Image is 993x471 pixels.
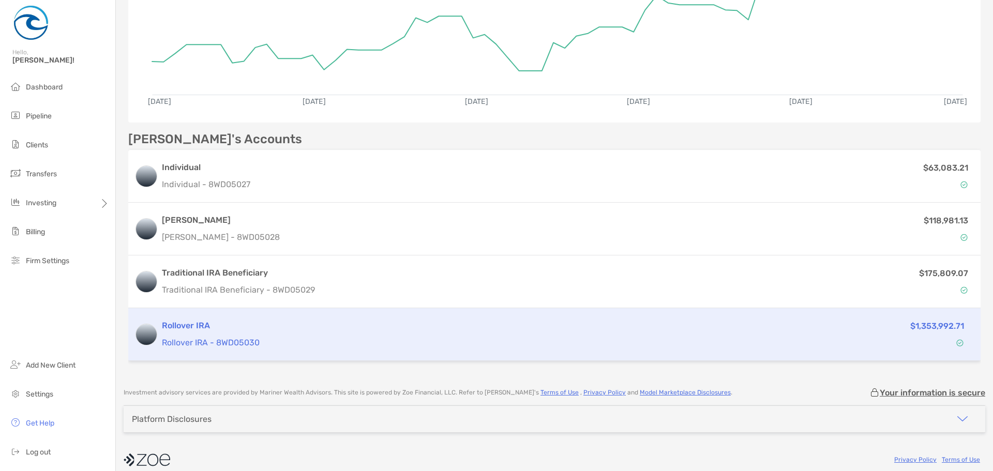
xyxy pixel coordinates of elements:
img: logo account [136,324,157,345]
p: Individual - 8WD05027 [162,178,250,191]
img: clients icon [9,138,22,150]
img: logo account [136,271,157,292]
text: [DATE] [789,97,813,106]
img: Account Status icon [960,181,968,188]
span: Investing [26,199,56,207]
img: add_new_client icon [9,358,22,371]
span: Get Help [26,419,54,428]
img: settings icon [9,387,22,400]
text: [DATE] [627,97,650,106]
p: [PERSON_NAME] - 8WD05028 [162,231,280,244]
p: Rollover IRA - 8WD05030 [162,336,770,349]
span: Pipeline [26,112,52,120]
p: $175,809.07 [919,267,968,280]
h3: Traditional IRA Beneficiary [162,267,315,279]
img: billing icon [9,225,22,237]
img: investing icon [9,196,22,208]
span: Transfers [26,170,57,178]
img: logo account [136,166,157,187]
img: get-help icon [9,416,22,429]
p: $118,981.13 [924,214,968,227]
img: firm-settings icon [9,254,22,266]
span: Firm Settings [26,256,69,265]
a: Model Marketplace Disclosures [640,389,731,396]
text: [DATE] [303,97,326,106]
p: Traditional IRA Beneficiary - 8WD05029 [162,283,315,296]
a: Terms of Use [540,389,579,396]
img: Account Status icon [960,234,968,241]
span: Billing [26,227,45,236]
span: Add New Client [26,361,76,370]
h3: Rollover IRA [162,320,770,332]
a: Terms of Use [942,456,980,463]
span: [PERSON_NAME]! [12,56,109,65]
img: icon arrow [956,413,969,425]
p: Investment advisory services are provided by Mariner Wealth Advisors . This site is powered by Zo... [124,389,732,397]
img: transfers icon [9,167,22,179]
a: Privacy Policy [894,456,937,463]
img: logout icon [9,445,22,458]
p: $63,083.21 [923,161,968,174]
span: Log out [26,448,51,457]
h3: [PERSON_NAME] [162,214,280,226]
a: Privacy Policy [583,389,626,396]
img: Zoe Logo [12,4,50,41]
img: logo account [136,219,157,239]
img: Account Status icon [960,286,968,294]
h3: Individual [162,161,250,174]
p: [PERSON_NAME]'s Accounts [128,133,302,146]
img: dashboard icon [9,80,22,93]
img: Account Status icon [956,339,964,346]
text: [DATE] [465,97,488,106]
p: $1,353,992.71 [910,320,964,332]
text: [DATE] [148,97,171,106]
span: Dashboard [26,83,63,92]
p: Your information is secure [880,388,985,398]
div: Platform Disclosures [132,414,212,424]
span: Clients [26,141,48,149]
text: [DATE] [944,97,967,106]
span: Settings [26,390,53,399]
img: pipeline icon [9,109,22,121]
